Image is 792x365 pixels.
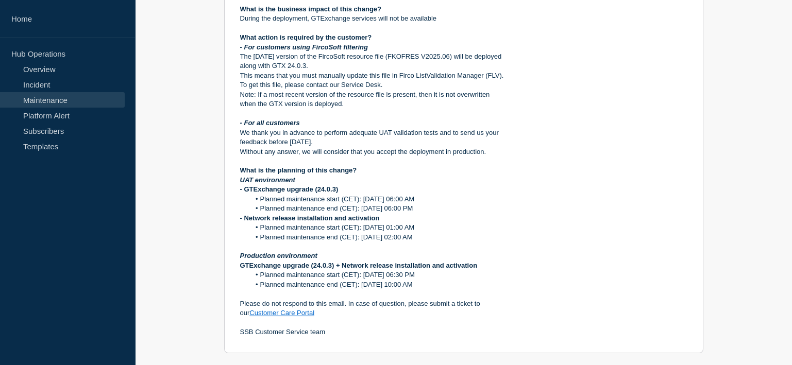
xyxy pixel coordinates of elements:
[240,252,317,259] em: Production environment
[240,299,506,318] p: Please do not respond to this email. In case of question, please submit a ticket to our
[240,80,506,90] p: To get this file, please contact our Service Desk.
[240,119,300,127] em: - For all customers
[240,90,506,109] p: Note: If a most recent version of the resource file is present, then it is not overwritten when t...
[240,71,506,80] p: This means that you must manually update this file in Firco ListValidation Manager (FLV).
[240,214,380,222] strong: - Network release installation and activation
[240,147,506,157] p: Without any answer, we will consider that you accept the deployment in production.
[240,185,339,193] strong: - GTExchange upgrade (24.0.3)
[240,176,295,184] em: UAT environment
[240,128,506,147] p: We thank you in advance to perform adequate UAT validation tests and to send us your feedback bef...
[240,5,382,13] strong: What is the business impact of this change?
[250,195,506,204] li: Planned maintenance start (CET): [DATE] 06:00 AM
[250,270,506,280] li: Planned maintenance start (CET): [DATE] 06:30 PM
[240,33,372,41] strong: What action is required by the customer?
[240,14,506,23] p: During the deployment, GTExchange services will not be available
[250,280,506,289] li: Planned maintenance end (CET): [DATE] 10:00 AM
[250,233,506,242] li: Planned maintenance end (CET): [DATE] 02:00 AM
[240,327,506,337] p: SSB Customer Service team
[249,309,314,317] a: Customer Care Portal
[250,204,506,213] li: Planned maintenance end (CET): [DATE] 06:00 PM
[240,262,478,269] strong: GTExchange upgrade (24.0.3) + Network release installation and activation
[240,52,506,71] p: The [DATE] version of the FircoSoft resource file (FKOFRES V2025.06) will be deployed along with ...
[240,43,368,51] em: - For customers using FircoSoft filtering
[240,166,357,174] strong: What is the planning of this change?
[250,223,506,232] li: Planned maintenance start (CET): [DATE] 01:00 AM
